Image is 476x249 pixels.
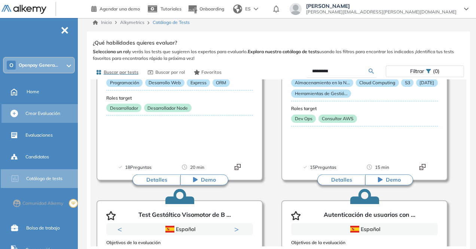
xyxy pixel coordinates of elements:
button: Buscar por rol [144,66,188,79]
button: Favoritos [191,66,225,79]
span: Candidatos [25,154,49,160]
p: Cloud Computing [356,79,399,87]
p: ORM [213,79,230,87]
button: Detalles [317,174,365,185]
b: Selecciona un rol [93,49,129,54]
p: Autenticación de usuarios con ... [324,211,415,220]
span: 20 min [190,164,204,171]
a: Agendar una demo [91,4,140,13]
button: Onboarding [187,1,224,17]
button: Demo [180,174,228,185]
button: 2 [183,235,189,236]
button: Previous [118,225,125,233]
h3: Roles target [106,95,253,101]
span: Demo [386,176,401,183]
img: ESP [165,226,174,233]
span: Onboarding [199,6,224,12]
span: Crear Evaluación [25,110,60,117]
span: Catálogo de Tests [153,19,190,26]
span: Openpay Genera... [19,62,58,68]
button: Demo [365,174,413,185]
p: [DATE] [416,79,438,87]
span: Filtrar [410,66,424,77]
button: Buscar por tests [93,66,141,79]
p: Programación [106,79,143,87]
img: Format test logo [235,164,241,170]
span: Demo [201,176,216,183]
span: Home [27,88,39,95]
p: Herramientas de Gestió... [291,89,351,98]
h3: Roles target [291,106,438,111]
span: Evaluaciones [25,132,53,139]
span: ¿Qué habilidades quieres evaluar? [93,39,177,47]
span: ES [245,6,251,12]
img: ESP [350,226,359,233]
img: Format test logo [419,164,425,170]
img: world [233,4,242,13]
span: Agendar una demo [100,6,140,12]
span: 15 Preguntas [310,164,336,171]
p: Desarrollador [106,104,141,112]
p: Almacenamiento en la N... [291,79,353,87]
p: Desarrollo Web [145,79,184,87]
p: Desarrollador Node [144,104,192,112]
p: Express [187,79,210,87]
span: Favoritos [201,69,222,76]
p: Test Gestáltico Visomotor de B ... [138,211,231,220]
a: Inicio [93,19,112,26]
p: Consultor AWS [318,115,357,123]
button: 1 [171,235,180,236]
span: [PERSON_NAME][EMAIL_ADDRESS][PERSON_NAME][DOMAIN_NAME] [306,9,457,15]
span: Buscar por rol [155,69,185,76]
img: arrow [254,7,258,10]
p: Dev Ops [291,115,316,123]
img: Logo [1,5,46,14]
p: S3 [401,79,414,87]
div: Español [133,225,226,233]
b: Explora nuestro catálogo de tests [248,49,319,54]
h3: Objetivos de la evaluación [291,240,438,245]
span: Tutoriales [161,6,181,12]
h3: Objetivos de la evaluación [106,240,253,245]
span: y verás los tests que sugieren los expertos para evaluarlo. usando los filtros para encontrar los... [93,48,464,62]
span: Buscar por tests [104,69,138,76]
div: Español [318,225,411,233]
span: [PERSON_NAME] [306,3,457,9]
span: 15 min [375,164,389,171]
button: Detalles [132,174,180,185]
button: Next [234,225,242,233]
span: Alkymetrics [120,19,144,25]
span: (0) [433,66,440,77]
span: Catálogo de tests [26,175,62,182]
span: Bolsa de trabajo [26,225,60,231]
span: O [9,62,13,68]
span: 18 Preguntas [125,164,152,171]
